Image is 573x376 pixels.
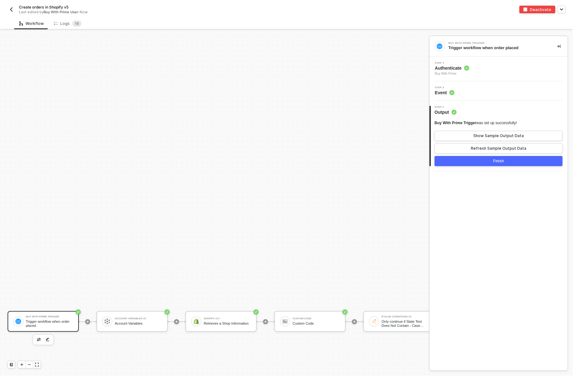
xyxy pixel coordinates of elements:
img: back [9,7,14,12]
span: icon-minus [27,363,31,367]
sup: 16 [72,20,82,27]
span: 1 [75,21,77,26]
button: Show Sample Output Data [435,131,563,141]
div: Trigger workflow when order placed [26,320,73,327]
div: Finish [493,159,504,164]
div: Logs [54,20,82,27]
div: Workflow [19,21,44,26]
div: Shopify #17 [204,317,251,320]
div: Only continue if State Text Does Not Contain - Case Sensitive CANCELLED [382,320,429,327]
div: Custom Code [293,317,340,320]
div: Step 1Authenticate Buy With Prime [430,62,568,76]
button: edit-cred [44,336,51,344]
div: Account Variables [115,321,162,326]
span: icon-success-page [165,309,170,315]
div: was set up successfully! [435,120,517,126]
img: icon [193,319,199,324]
div: Refresh Sample Output Data [471,146,526,151]
span: icon-play [175,320,178,324]
span: icon-play [353,320,356,324]
div: Retrieves a Shop Information [204,321,251,326]
span: icon-success-page [342,309,348,315]
span: icon-collapse-right [557,44,561,48]
span: Buy With Prime User [44,10,78,14]
span: Event [435,90,454,96]
button: deactivateDeactivate [519,6,555,13]
img: deactivate [523,8,527,11]
span: icon-success-page [254,309,259,315]
div: If-Else Conditions #3 [382,315,429,318]
span: icon-success-page [76,309,81,315]
span: Authenticate [435,65,469,71]
div: Custom Code [293,321,340,326]
span: icon-play [20,363,24,367]
span: 6 [77,21,79,26]
div: Trigger workflow when order placed [448,45,547,51]
span: Step 3 [435,106,457,108]
span: Step 1 [435,62,469,64]
span: icon-play [86,320,90,324]
div: Account Variables #2 [115,317,162,320]
img: edit-cred [46,338,50,342]
img: icon [104,319,110,324]
span: Output [435,109,457,115]
span: Step 2 [435,86,454,89]
button: edit-cred [35,336,43,344]
span: icon-play [264,320,267,324]
span: Buy With Prime [435,71,469,76]
img: icon [15,319,21,324]
button: back [8,6,15,13]
div: Deactivate [530,7,551,12]
div: Last edited by - Now [19,10,272,14]
div: Buy With Prime Trigger [26,315,73,318]
img: integration-icon [437,43,442,49]
img: edit-cred [37,338,41,341]
button: Finish [435,156,563,166]
span: Buy With Prime Trigger [435,121,477,125]
img: icon [371,319,377,324]
div: Buy With Prime Trigger [448,42,543,44]
div: Show Sample Output Data [473,133,524,138]
span: icon-expand [35,363,39,367]
div: Step 3Output Buy With Prime Triggerwas set up successfully!Show Sample Output DataRefresh Sample ... [430,106,568,166]
img: icon [282,319,288,324]
span: Create orders in Shopify v5 [19,4,68,10]
button: Refresh Sample Output Data [435,143,563,153]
